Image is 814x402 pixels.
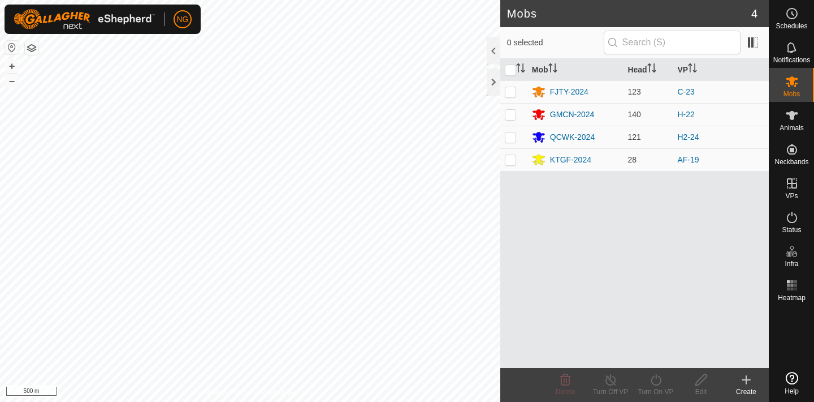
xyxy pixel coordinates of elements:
[673,59,769,81] th: VP
[588,387,633,397] div: Turn Off VP
[177,14,189,25] span: NG
[776,23,807,29] span: Schedules
[774,159,808,165] span: Neckbands
[550,86,588,98] div: FJTY-2024
[548,65,557,74] p-sorticon: Activate to sort
[25,41,38,55] button: Map Layers
[633,387,678,397] div: Turn On VP
[677,110,694,119] a: H-22
[507,7,751,20] h2: Mobs
[507,37,604,49] span: 0 selected
[688,65,697,74] p-sorticon: Activate to sort
[205,387,248,397] a: Privacy Policy
[783,91,800,97] span: Mobs
[785,388,799,395] span: Help
[627,87,640,96] span: 123
[550,154,591,166] div: KTGF-2024
[5,74,19,88] button: –
[678,387,724,397] div: Edit
[261,387,295,397] a: Contact Us
[773,57,810,63] span: Notifications
[14,9,155,29] img: Gallagher Logo
[677,132,699,142] a: H2-24
[627,155,637,164] span: 28
[627,110,640,119] span: 140
[785,193,798,199] span: VPs
[780,125,804,131] span: Animals
[5,59,19,73] button: +
[550,131,595,143] div: QCWK-2024
[604,31,741,54] input: Search (S)
[527,59,624,81] th: Mob
[550,109,595,121] div: GMCN-2024
[556,388,575,396] span: Delete
[627,132,640,142] span: 121
[5,41,19,54] button: Reset Map
[677,155,699,164] a: AF-19
[785,260,798,267] span: Infra
[769,367,814,399] a: Help
[677,87,694,96] a: C-23
[778,294,806,301] span: Heatmap
[724,387,769,397] div: Create
[623,59,673,81] th: Head
[751,5,757,22] span: 4
[782,226,801,233] span: Status
[647,65,656,74] p-sorticon: Activate to sort
[516,65,525,74] p-sorticon: Activate to sort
